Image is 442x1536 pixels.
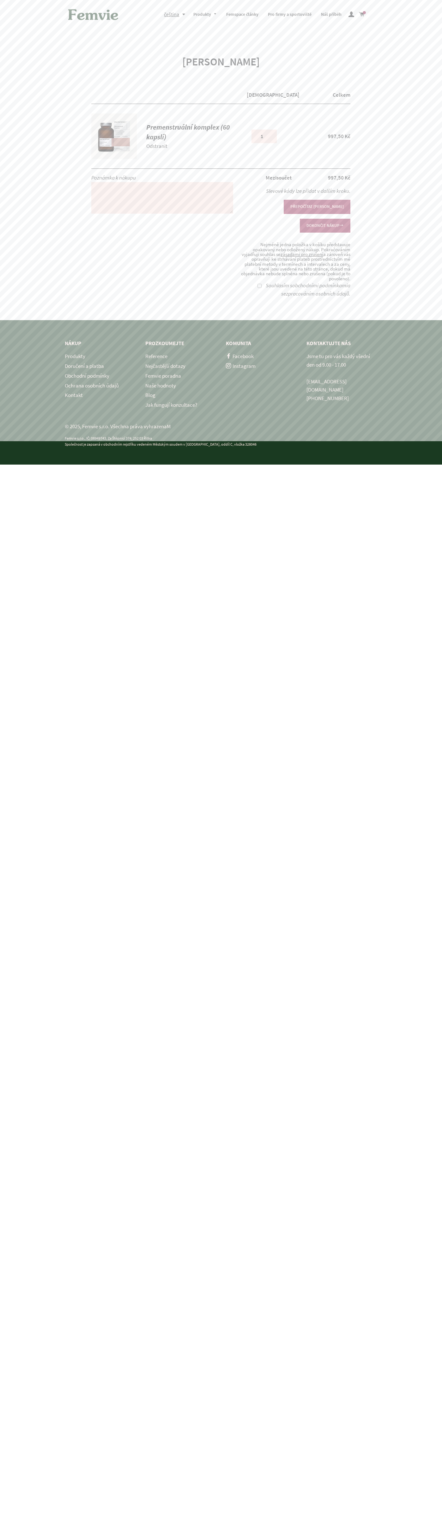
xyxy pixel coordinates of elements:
[65,422,378,431] p: © 2025, Femvie s.r.o. Všechna práva vyhrazenaM
[316,6,346,23] a: Náš příběh
[306,339,378,348] p: KONTAKTUJTE NÁS
[292,282,348,289] a: obchodními podmínkami
[284,200,350,214] button: PŘEPOČÍTAT [PERSON_NAME]
[243,174,315,182] p: Mezisoučet
[226,339,297,348] p: Komunita
[65,5,122,24] img: Femvie
[145,339,216,348] p: Prozkoumejte
[281,251,323,257] span: zásadami pro zrušení
[239,242,351,281] small: Nejméně jedna položka v košíku představuje opakovaný nebo odložený nákup. Pokračováním vyjadřuji ...
[226,353,254,360] a: Facebook
[226,363,256,369] a: Instagram
[266,187,350,194] em: Slevové kódy lze přidat v dalším kroku.
[306,352,378,402] p: Jsme tu pro vás každý všední den od 9.00 - 17.00 [PHONE_NUMBER]
[65,339,136,348] p: Nákup
[266,282,350,297] label: Souhlasím s a se .
[146,122,237,142] a: Premenstruální komplex (60 kapslí)
[65,353,85,360] a: Produkty
[315,174,351,182] p: 997,50 Kč
[306,378,347,393] a: [EMAIL_ADDRESS][DOMAIN_NAME]
[65,392,83,399] a: Kontakt
[91,174,136,181] label: Poznámka k nákupu
[247,91,281,99] div: [DEMOGRAPHIC_DATA]
[263,6,316,23] a: Pro firmy a sportoviště
[91,54,350,70] h1: [PERSON_NAME]
[328,133,350,140] span: 997,50 Kč
[91,113,137,159] img: Premenstruální komplex (60 kapslí)
[282,91,351,99] div: Celkem
[145,392,155,399] a: Blog
[65,372,109,379] a: Obchodní podmínky
[145,363,185,369] a: Nejčastější dotazy
[65,382,119,389] a: Ochrana osobních údajů
[164,10,189,19] button: čeština
[221,6,263,23] a: Femspace články
[145,353,167,360] a: Reference
[146,143,167,149] a: Odstranit
[286,290,349,297] a: zpracováním osobních údajů
[145,401,197,408] a: Jak fungují konzultace?
[300,219,350,233] button: DOKONČIT NÁKUP
[145,382,176,389] a: Naše hodnoty
[145,372,181,379] a: Femvie poradna
[65,436,378,448] p: Femvie s.r.o., IČ: 08949743, Za Štěpnicí 374, 252 03 Řitka Společnost je zapsaná v obchodním rejs...
[65,363,104,369] a: Doručení a platba
[189,6,221,23] a: Produkty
